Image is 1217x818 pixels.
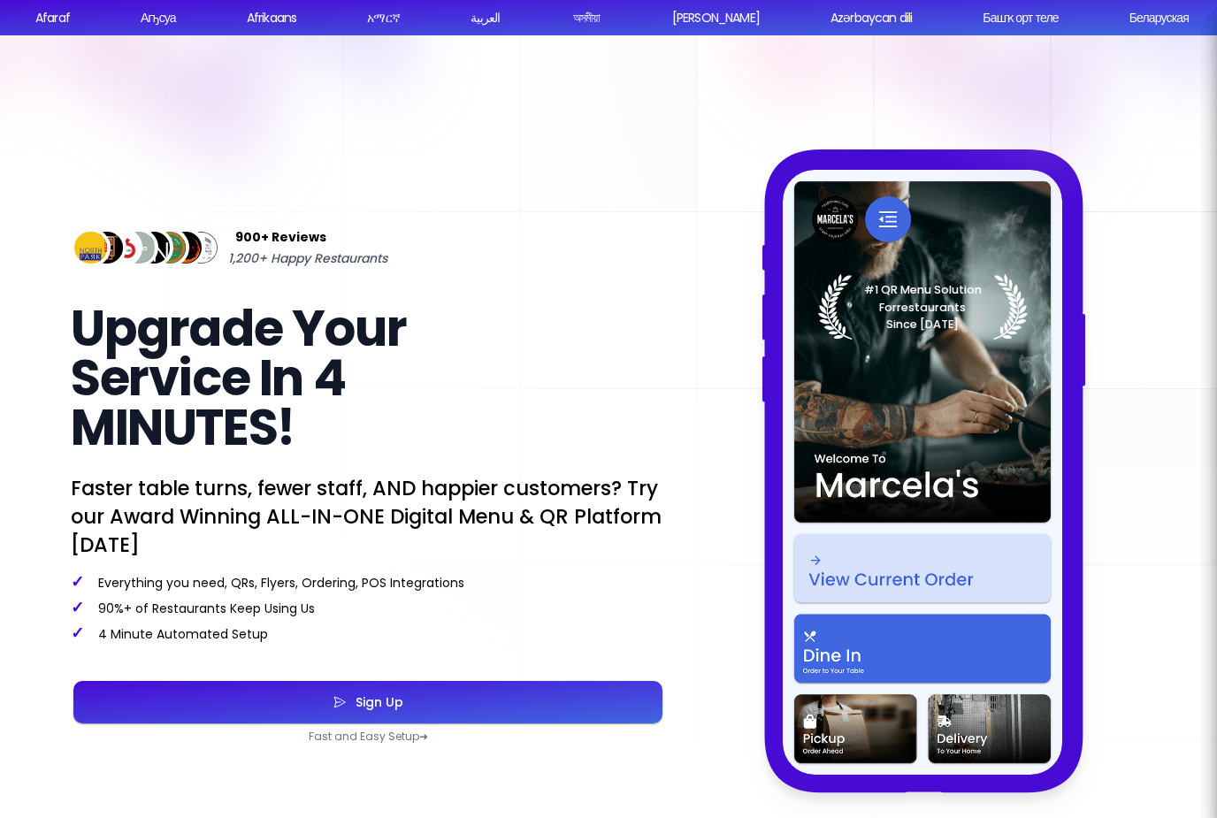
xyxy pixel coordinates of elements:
[1129,9,1189,27] div: Беларуская
[71,624,665,643] p: 4 Minute Automated Setup
[181,228,221,268] img: Review Img
[166,228,206,268] img: Review Img
[71,622,84,644] span: ✓
[672,9,760,27] div: [PERSON_NAME]
[71,570,84,592] span: ✓
[228,248,387,269] span: 1,200+ Happy Restaurants
[71,474,665,559] p: Faster table turns, fewer staff, AND happier customers? Try our Award Winning ALL-IN-ONE Digital ...
[103,228,142,268] img: Review Img
[983,9,1058,27] div: Башҡорт теле
[87,228,126,268] img: Review Img
[71,573,665,592] p: Everything you need, QRs, Flyers, Ordering, POS Integrations
[818,274,1028,340] img: Laurel
[235,226,326,248] span: 900+ Reviews
[150,228,190,268] img: Review Img
[71,294,406,463] span: Upgrade Your Service In 4 MINUTES!
[71,599,665,617] p: 90%+ of Restaurants Keep Using Us
[35,9,70,27] div: Afaraf
[71,596,84,618] span: ✓
[71,730,665,744] p: Fast and Easy Setup ➜
[141,9,176,27] div: Аҧсуа
[119,228,158,268] img: Review Img
[247,9,296,27] div: Afrikaans
[830,9,912,27] div: Azərbaycan dili
[134,228,174,268] img: Review Img
[71,228,111,268] img: Review Img
[367,9,400,27] div: አማርኛ
[471,9,500,27] div: العربية
[73,681,662,723] button: Sign Up
[573,9,601,27] div: অসমীয়া
[347,696,403,708] div: Sign Up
